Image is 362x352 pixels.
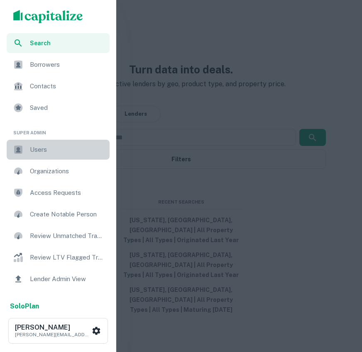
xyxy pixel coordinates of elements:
[30,209,105,219] span: Create Notable Person
[10,301,39,311] a: SoloPlan
[15,324,90,331] h6: [PERSON_NAME]
[30,103,105,113] span: Saved
[30,166,105,176] span: Organizations
[30,274,105,284] span: Lender Admin View
[8,318,108,344] button: [PERSON_NAME][PERSON_NAME][EMAIL_ADDRESS][PERSON_NAME][DOMAIN_NAME]
[30,296,105,306] span: Borrower Info Requests
[7,226,110,246] a: Review Unmatched Transactions
[7,269,110,289] a: Lender Admin View
[320,286,362,325] iframe: Chat Widget
[10,302,39,310] strong: Solo Plan
[7,183,110,203] a: Access Requests
[7,76,110,96] a: Contacts
[30,188,105,198] span: Access Requests
[30,145,105,155] span: Users
[7,98,110,118] a: Saved
[7,119,110,140] li: Super Admin
[13,10,83,23] img: capitalize-logo.png
[30,231,105,241] span: Review Unmatched Transactions
[7,248,110,267] a: Review LTV Flagged Transactions
[7,140,110,160] a: Users
[30,81,105,91] span: Contacts
[7,55,110,75] a: Borrowers
[7,204,110,224] a: Create Notable Person
[7,291,110,311] a: Borrower Info Requests
[30,252,105,262] span: Review LTV Flagged Transactions
[15,331,90,338] p: [PERSON_NAME][EMAIL_ADDRESS][PERSON_NAME][DOMAIN_NAME]
[30,60,105,70] span: Borrowers
[30,39,105,48] span: Search
[7,161,110,181] a: Organizations
[7,33,110,53] a: Search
